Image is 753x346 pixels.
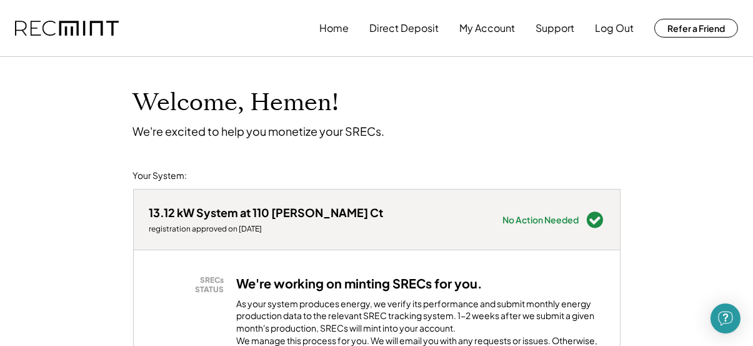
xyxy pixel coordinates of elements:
div: We're excited to help you monetize your SRECs. [133,124,385,138]
div: Open Intercom Messenger [711,303,741,333]
button: My Account [459,16,515,41]
button: Refer a Friend [654,19,738,38]
h1: Welcome, Hemen! [133,88,339,118]
button: Support [536,16,574,41]
button: Direct Deposit [369,16,439,41]
button: Log Out [595,16,634,41]
img: recmint-logotype%403x.png [15,21,119,36]
div: SRECs STATUS [156,275,224,295]
div: No Action Needed [503,215,579,224]
div: registration approved on [DATE] [149,224,384,234]
div: 13.12 kW System at 110 [PERSON_NAME] Ct [149,205,384,220]
h3: We're working on minting SRECs for you. [237,275,483,292]
div: Your System: [133,170,187,182]
button: Home [319,16,349,41]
